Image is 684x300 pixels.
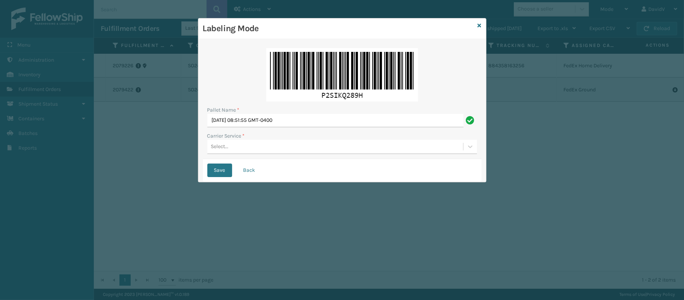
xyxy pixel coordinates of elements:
button: Save [207,164,232,177]
h3: Labeling Mode [203,23,475,34]
img: A8+fxLpqJ6RgQAAAABJRU5ErkJggg== [266,48,418,102]
label: Pallet Name [207,106,240,114]
button: Back [237,164,262,177]
div: Select... [211,143,229,151]
label: Carrier Service [207,132,245,140]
